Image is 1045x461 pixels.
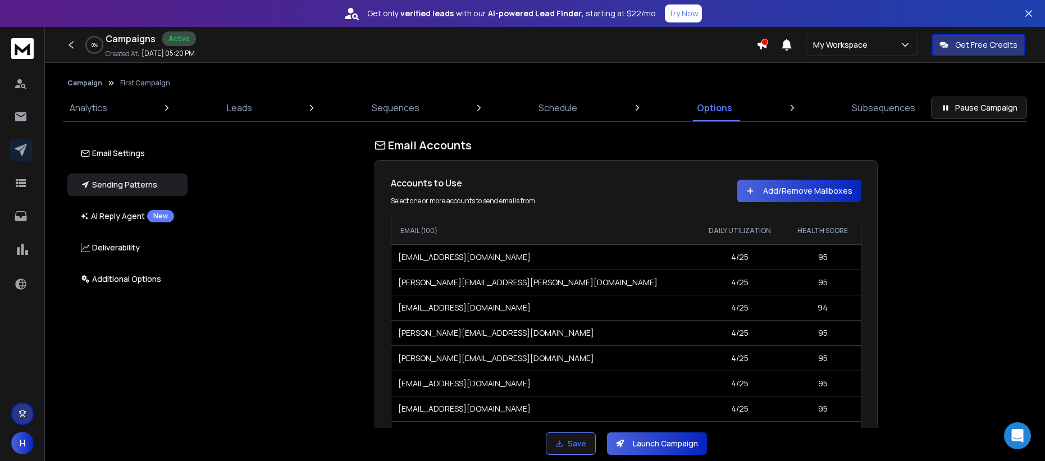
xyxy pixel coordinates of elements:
[220,94,259,121] a: Leads
[367,8,656,19] p: Get only with our starting at $22/mo
[372,101,419,115] p: Sequences
[690,94,739,121] a: Options
[932,34,1025,56] button: Get Free Credits
[668,8,699,19] p: Try Now
[63,94,114,121] a: Analytics
[845,94,922,121] a: Subsequences
[70,101,107,115] p: Analytics
[488,8,583,19] strong: AI-powered Lead Finder,
[142,49,195,58] p: [DATE] 05:20 PM
[11,432,34,454] button: H
[955,39,1017,51] p: Get Free Credits
[697,101,732,115] p: Options
[1004,422,1031,449] div: Open Intercom Messenger
[539,101,577,115] p: Schedule
[227,101,252,115] p: Leads
[665,4,702,22] button: Try Now
[81,148,145,159] p: Email Settings
[120,79,170,88] p: First Campaign
[106,49,139,58] p: Created At:
[162,31,196,46] div: Active
[931,97,1027,119] button: Pause Campaign
[375,138,878,153] h1: Email Accounts
[67,142,188,165] button: Email Settings
[11,38,34,59] img: logo
[813,39,872,51] p: My Workspace
[67,79,102,88] button: Campaign
[400,8,454,19] strong: verified leads
[106,32,156,45] h1: Campaigns
[92,42,98,48] p: 0 %
[852,101,915,115] p: Subsequences
[365,94,426,121] a: Sequences
[532,94,584,121] a: Schedule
